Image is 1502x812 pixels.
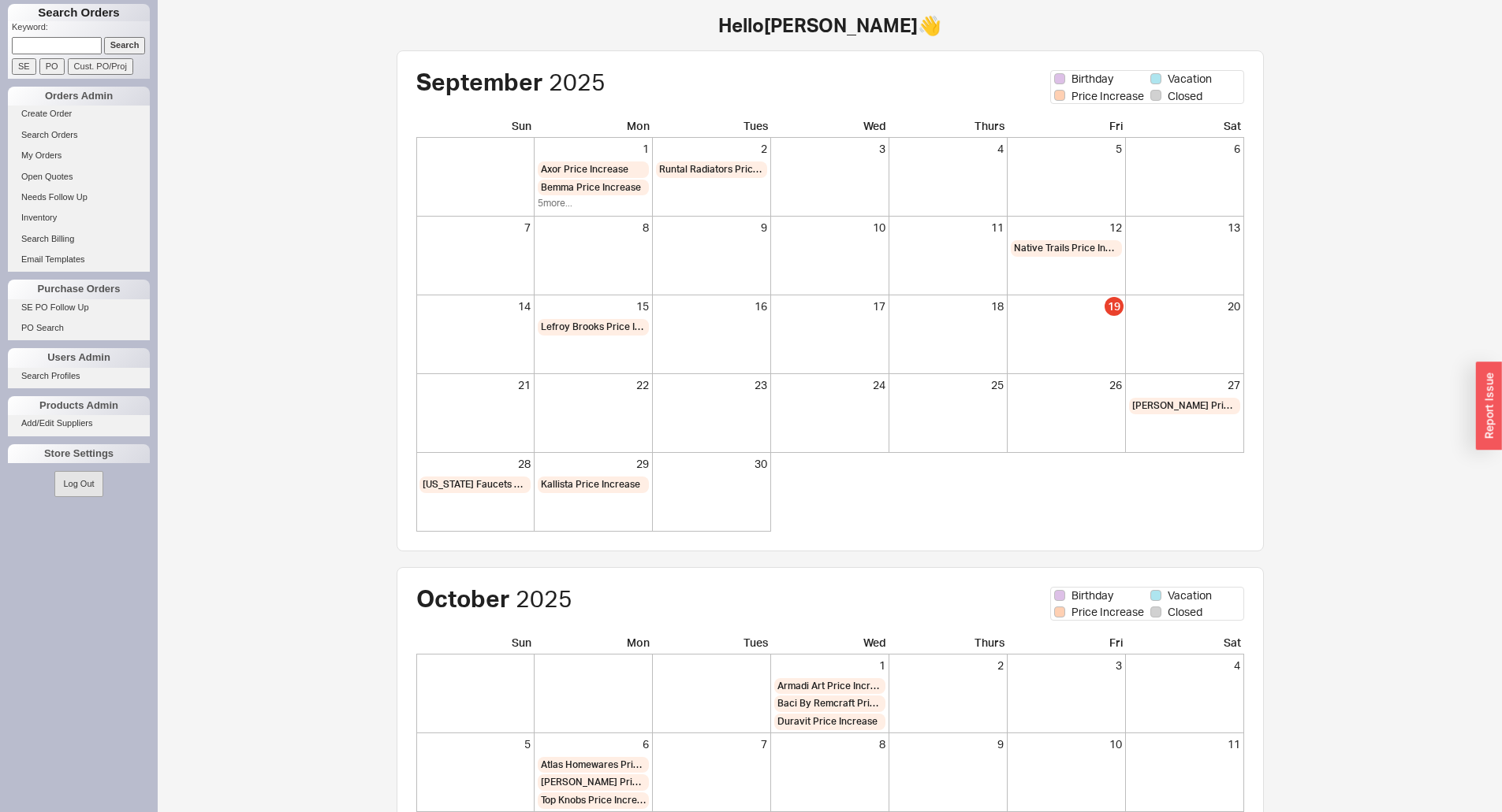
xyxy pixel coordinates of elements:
[1129,220,1240,235] div: 13
[656,377,767,393] div: 23
[893,658,1004,673] div: 2
[8,396,150,415] div: Products Admin
[541,181,641,195] span: Bemma Price Increase
[1008,635,1126,654] div: Fri
[8,320,150,336] a: PO Search
[549,67,606,96] span: 2025
[1168,588,1212,603] span: Vacation
[8,87,150,106] div: Orders Admin
[1011,220,1122,235] div: 12
[777,715,878,729] span: Duravit Price Increase
[8,147,150,164] a: My Orders
[1168,604,1202,620] span: Closed
[541,776,646,789] span: [PERSON_NAME] Price Increase
[8,348,150,367] div: Users Admin
[774,141,885,157] div: 3
[893,736,1004,752] div: 9
[1011,658,1122,673] div: 3
[774,377,885,393] div: 24
[653,118,771,138] div: Tues
[334,16,1327,35] h1: Hello [PERSON_NAME] 👋
[8,368,150,384] a: Search Profiles
[8,189,150,206] a: Needs Follow Up
[538,197,649,210] div: 5 more...
[419,456,531,472] div: 28
[893,220,1004,235] div: 11
[68,58,133,75] input: Cust. PO/Proj
[774,298,885,314] div: 17
[777,680,882,693] span: Armadi Art Price Increase
[8,169,150,185] a: Open Quotes
[39,58,65,75] input: PO
[8,4,150,21] h1: Search Orders
[541,478,640,491] span: Kallista Price Increase
[656,736,767,752] div: 7
[541,163,628,176] span: Axor Price Increase
[541,758,646,772] span: Atlas Homewares Price Increase
[1008,118,1126,138] div: Fri
[538,377,649,393] div: 22
[535,635,653,654] div: Mon
[538,456,649,472] div: 29
[893,141,1004,157] div: 4
[538,141,649,157] div: 1
[419,736,531,752] div: 5
[1129,298,1240,314] div: 20
[777,697,882,710] span: Baci By Remcraft Price Increase
[416,67,543,96] span: September
[1129,736,1240,752] div: 11
[538,220,649,235] div: 8
[771,118,889,138] div: Wed
[416,584,510,613] span: October
[12,21,150,37] p: Keyword:
[8,231,150,247] a: Search Billing
[1105,297,1124,316] div: 19
[8,280,150,298] div: Purchase Orders
[1072,604,1144,620] span: Price Increase
[889,118,1008,138] div: Thurs
[1129,658,1240,673] div: 4
[538,298,649,314] div: 15
[656,141,767,157] div: 2
[1011,141,1122,157] div: 5
[419,298,531,314] div: 14
[653,635,771,654] div: Tues
[1072,588,1113,603] span: Birthday
[21,192,88,202] span: Needs Follow Up
[1014,242,1119,255] span: Native Trails Price Increase
[1132,399,1237,413] span: [PERSON_NAME] Price Increase
[1072,71,1113,87] span: Birthday
[1011,736,1122,752] div: 10
[419,377,531,393] div: 21
[8,127,150,143] a: Search Orders
[12,58,36,75] input: SE
[516,584,572,613] span: 2025
[774,736,885,752] div: 8
[774,220,885,235] div: 10
[1011,377,1122,393] div: 26
[8,415,150,432] a: Add/Edit Suppliers
[538,736,649,752] div: 6
[8,209,150,226] a: Inventory
[1126,635,1244,654] div: Sat
[416,635,535,654] div: Sun
[8,251,150,268] a: Email Templates
[423,478,527,491] span: [US_STATE] Faucets Price Increase
[771,635,889,654] div: Wed
[8,106,150,122] a: Create Order
[1129,377,1240,393] div: 27
[535,118,653,138] div: Mon
[104,37,146,54] input: Search
[1126,118,1244,138] div: Sat
[419,220,531,235] div: 7
[893,377,1004,393] div: 25
[774,658,885,673] div: 1
[541,794,646,807] span: Top Knobs Price Increase
[1072,88,1144,104] span: Price Increase
[1168,71,1212,87] span: Vacation
[8,299,150,316] a: SE PO Follow Up
[889,635,1008,654] div: Thurs
[1168,88,1202,104] span: Closed
[54,471,102,497] button: Log Out
[541,321,646,334] span: Lefroy Brooks Price Increase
